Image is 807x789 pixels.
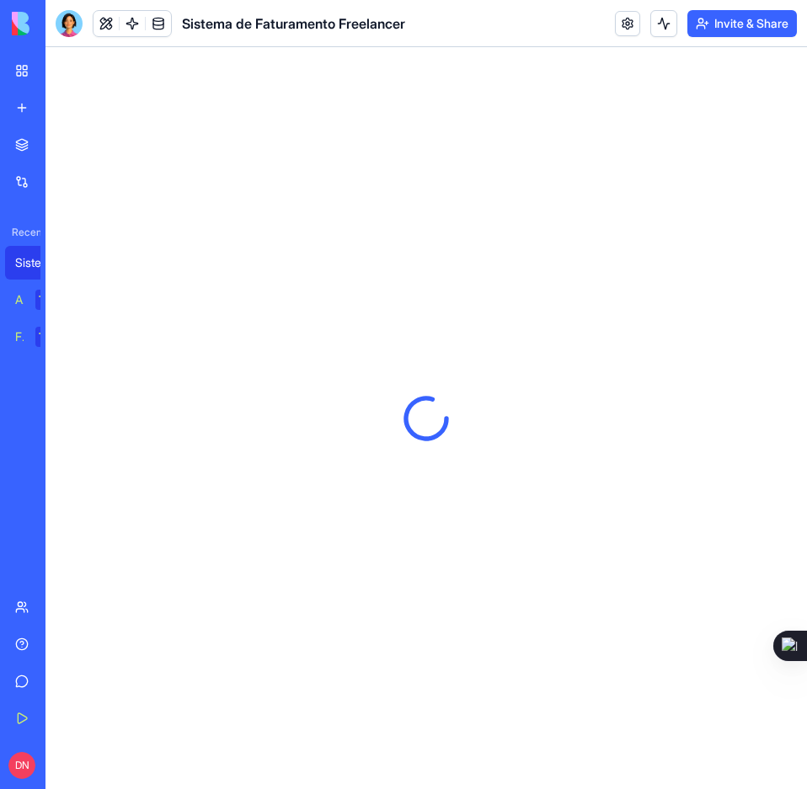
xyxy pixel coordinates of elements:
[182,13,405,34] span: Sistema de Faturamento Freelancer
[8,752,35,779] span: DN
[35,290,62,310] div: TRY
[5,283,72,317] a: AI Logo GeneratorTRY
[687,10,797,37] button: Invite & Share
[5,246,72,280] a: Sistema de Faturamento Freelancer
[5,320,72,354] a: Feedback FormTRY
[15,291,24,308] div: AI Logo Generator
[35,327,62,347] div: TRY
[15,254,62,271] div: Sistema de Faturamento Freelancer
[12,12,116,35] img: logo
[5,226,40,239] span: Recent
[15,328,24,345] div: Feedback Form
